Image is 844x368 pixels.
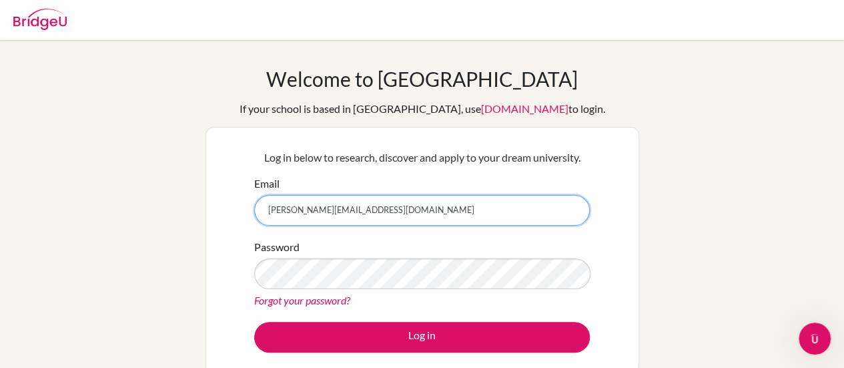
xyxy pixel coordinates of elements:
iframe: Intercom live chat [799,323,831,355]
a: [DOMAIN_NAME] [481,102,568,115]
a: Forgot your password? [254,294,350,307]
label: Email [254,176,280,192]
button: Log in [254,322,590,353]
h1: Welcome to [GEOGRAPHIC_DATA] [266,67,578,91]
img: Bridge-U [13,9,67,30]
label: Password [254,239,300,255]
p: Log in below to research, discover and apply to your dream university. [254,150,590,166]
div: If your school is based in [GEOGRAPHIC_DATA], use to login. [240,101,605,117]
